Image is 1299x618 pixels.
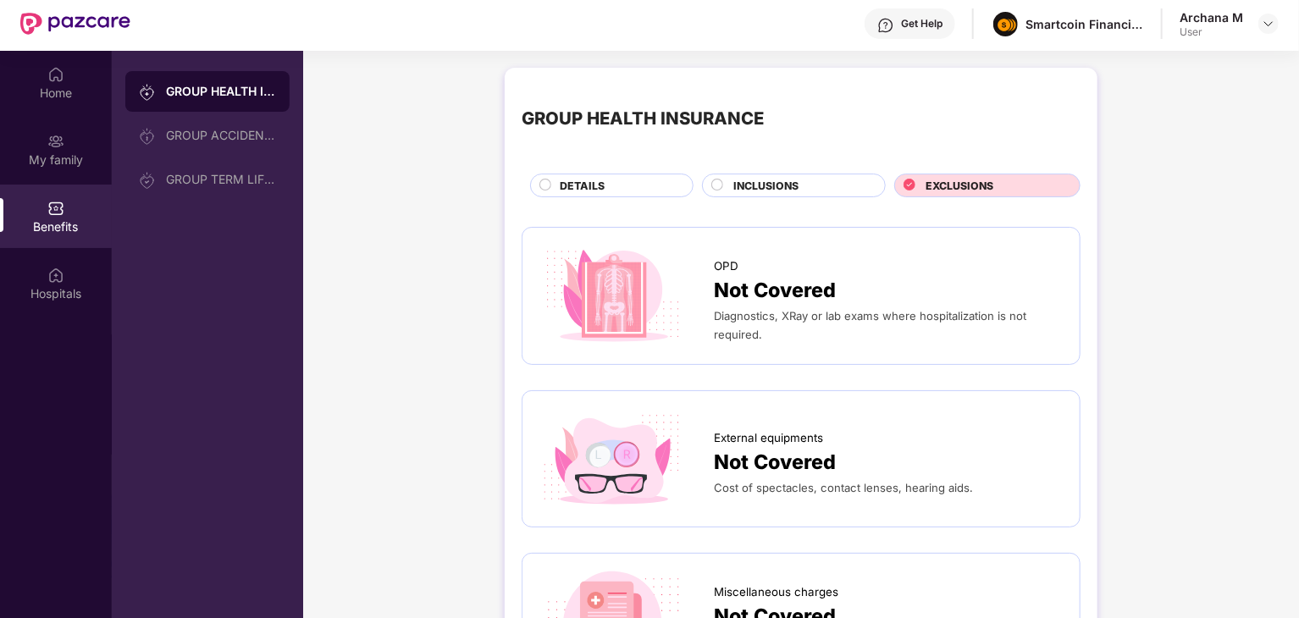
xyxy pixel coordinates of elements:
span: OPD [714,257,738,275]
div: User [1180,25,1243,39]
div: GROUP HEALTH INSURANCE [166,83,276,100]
img: icon [539,245,686,346]
img: svg+xml;base64,PHN2ZyBpZD0iSGVscC0zMngzMiIgeG1sbnM9Imh0dHA6Ly93d3cudzMub3JnLzIwMDAvc3ZnIiB3aWR0aD... [877,17,894,34]
span: INCLUSIONS [733,178,799,194]
span: Cost of spectacles, contact lenses, hearing aids. [714,481,973,494]
div: Archana M [1180,9,1243,25]
span: Diagnostics, XRay or lab exams where hospitalization is not required. [714,309,1026,341]
img: svg+xml;base64,PHN2ZyBpZD0iSG9tZSIgeG1sbnM9Imh0dHA6Ly93d3cudzMub3JnLzIwMDAvc3ZnIiB3aWR0aD0iMjAiIG... [47,66,64,83]
span: EXCLUSIONS [926,178,993,194]
span: Miscellaneous charges [714,583,838,601]
img: svg+xml;base64,PHN2ZyB3aWR0aD0iMjAiIGhlaWdodD0iMjAiIHZpZXdCb3g9IjAgMCAyMCAyMCIgZmlsbD0ibm9uZSIgeG... [139,128,156,145]
img: icon [539,408,686,510]
span: External equipments [714,429,823,447]
img: svg+xml;base64,PHN2ZyBpZD0iSG9zcGl0YWxzIiB4bWxucz0iaHR0cDovL3d3dy53My5vcmcvMjAwMC9zdmciIHdpZHRoPS... [47,267,64,284]
img: svg+xml;base64,PHN2ZyB3aWR0aD0iMjAiIGhlaWdodD0iMjAiIHZpZXdCb3g9IjAgMCAyMCAyMCIgZmlsbD0ibm9uZSIgeG... [139,84,156,101]
div: Smartcoin Financials Private Limited [1025,16,1144,32]
img: svg+xml;base64,PHN2ZyBpZD0iRHJvcGRvd24tMzJ4MzIiIHhtbG5zPSJodHRwOi8vd3d3LnczLm9yZy8yMDAwL3N2ZyIgd2... [1262,17,1275,30]
img: svg+xml;base64,PHN2ZyB3aWR0aD0iMjAiIGhlaWdodD0iMjAiIHZpZXdCb3g9IjAgMCAyMCAyMCIgZmlsbD0ibm9uZSIgeG... [139,172,156,189]
span: Not Covered [714,275,836,306]
img: svg+xml;base64,PHN2ZyBpZD0iQmVuZWZpdHMiIHhtbG5zPSJodHRwOi8vd3d3LnczLm9yZy8yMDAwL3N2ZyIgd2lkdGg9Ij... [47,200,64,217]
div: Get Help [901,17,942,30]
div: GROUP HEALTH INSURANCE [522,105,764,132]
img: svg+xml;base64,PHN2ZyB3aWR0aD0iMjAiIGhlaWdodD0iMjAiIHZpZXdCb3g9IjAgMCAyMCAyMCIgZmlsbD0ibm9uZSIgeG... [47,133,64,150]
span: DETAILS [560,178,605,194]
span: Not Covered [714,447,836,478]
div: GROUP ACCIDENTAL INSURANCE [166,129,276,142]
img: image%20(1).png [993,12,1018,36]
img: New Pazcare Logo [20,13,130,35]
div: GROUP TERM LIFE INSURANCE [166,173,276,186]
